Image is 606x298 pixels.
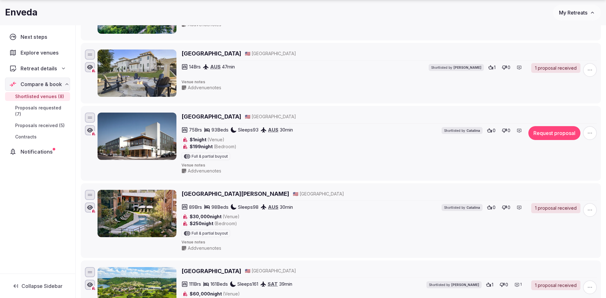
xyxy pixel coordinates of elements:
[98,113,176,160] img: East Austin Hotel
[21,65,57,72] span: Retreat details
[21,80,62,88] span: Compare & book
[442,204,483,211] div: Shortlisted by
[508,64,510,71] span: 0
[528,126,580,140] button: Request proposal
[5,145,70,158] a: Notifications
[500,203,512,212] button: 0
[181,163,597,168] span: Venue notes
[238,126,258,133] span: Sleeps 93
[493,204,496,211] span: 0
[181,79,597,85] span: Venue notes
[98,190,176,237] img: Hotel Magdalena
[498,280,510,289] button: 0
[293,191,298,197] button: 🇺🇸
[223,214,240,219] span: (Venue)
[21,148,55,155] span: Notifications
[5,6,38,19] h1: Enveda
[268,281,278,287] a: SAT
[484,280,495,289] button: 1
[280,204,293,210] span: 30 min
[5,121,70,130] a: Proposals received (5)
[5,103,70,119] a: Proposals requested (7)
[429,64,484,71] div: Shortlisted by
[268,204,278,210] a: AUS
[188,168,221,174] span: Add venue notes
[486,63,497,72] button: 1
[189,281,201,287] span: 111 Brs
[189,204,202,210] span: 89 Brs
[531,203,580,213] a: 1 proposal received
[189,63,201,70] span: 14 Brs
[15,134,37,140] span: Contracts
[280,126,293,133] span: 30 min
[238,204,258,210] span: Sleeps 98
[15,93,64,100] span: Shortlisted venues (8)
[505,282,508,288] span: 0
[485,126,497,135] button: 0
[190,213,240,220] span: $30,000 night
[190,291,240,297] span: $60,000 night
[245,51,250,56] span: 🇺🇸
[559,9,587,16] span: My Retreats
[181,240,597,245] span: Venue notes
[190,220,237,227] span: $250 night
[531,280,580,290] a: 1 proposal received
[245,114,250,119] span: 🇺🇸
[300,191,344,197] span: [GEOGRAPHIC_DATA]
[222,63,235,70] span: 47 min
[5,30,70,44] a: Next steps
[211,281,228,287] span: 161 Beds
[214,221,237,226] span: (Bedroom)
[188,245,221,251] span: Add venue notes
[5,92,70,101] a: Shortlisted venues (8)
[454,65,481,70] span: [PERSON_NAME]
[245,114,250,120] button: 🇺🇸
[531,63,580,73] a: 1 proposal received
[15,105,68,117] span: Proposals requested (7)
[189,126,202,133] span: 75 Brs
[190,137,224,143] span: $1 night
[5,46,70,59] a: Explore venues
[192,155,228,158] span: Full & partial buyout
[252,268,296,274] span: [GEOGRAPHIC_DATA]
[500,63,512,72] button: 0
[181,190,289,198] a: [GEOGRAPHIC_DATA][PERSON_NAME]
[188,85,221,91] span: Add venue notes
[553,5,601,20] button: My Retreats
[223,291,240,296] span: (Venue)
[279,281,292,287] span: 39 min
[21,49,61,56] span: Explore venues
[98,50,176,97] img: Las Luces Village
[426,281,482,288] div: Shortlisted by
[494,64,496,71] span: 1
[485,203,497,212] button: 0
[15,122,65,129] span: Proposals received (5)
[466,128,480,133] span: Catalina
[207,137,224,142] span: (Venue)
[252,114,296,120] span: [GEOGRAPHIC_DATA]
[21,283,62,289] span: Collapse Sidebar
[181,50,241,57] a: [GEOGRAPHIC_DATA]
[493,127,496,134] span: 0
[492,282,493,288] span: 1
[211,126,229,133] span: 93 Beds
[508,127,510,134] span: 0
[245,50,250,57] button: 🇺🇸
[508,204,510,211] span: 0
[210,64,221,70] a: AUS
[190,143,236,150] span: $199 night
[5,279,70,293] button: Collapse Sidebar
[245,268,250,274] button: 🇺🇸
[442,127,483,134] div: Shortlisted by
[451,283,479,287] span: [PERSON_NAME]
[181,267,241,275] a: [GEOGRAPHIC_DATA]
[181,113,241,120] a: [GEOGRAPHIC_DATA]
